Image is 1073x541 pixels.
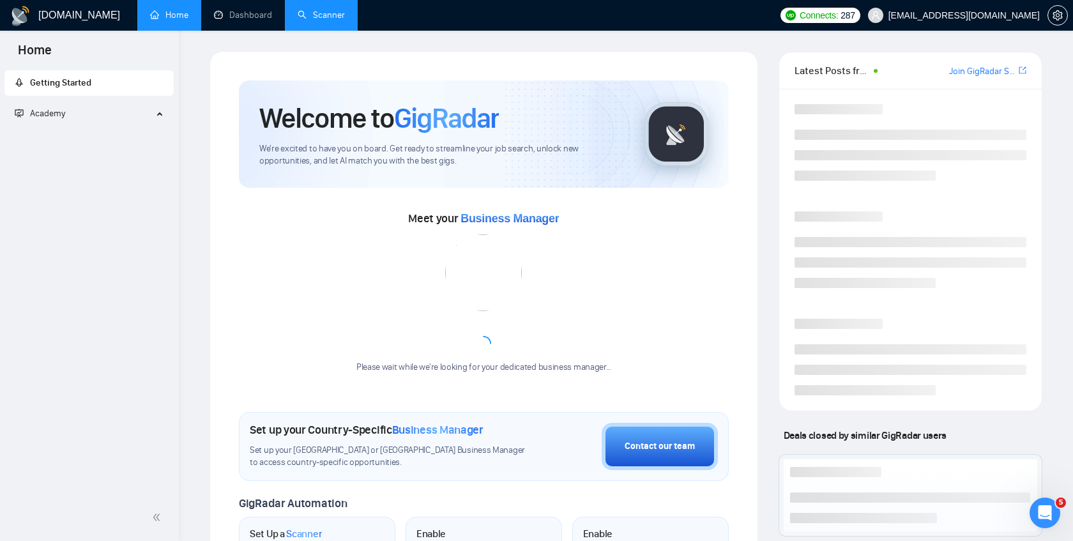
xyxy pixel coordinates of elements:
[239,496,347,510] span: GigRadar Automation
[475,335,492,353] span: loading
[394,101,499,135] span: GigRadar
[800,8,838,22] span: Connects:
[15,108,65,119] span: Academy
[150,10,188,20] a: homeHome
[786,10,796,20] img: upwork-logo.png
[30,77,91,88] span: Getting Started
[1047,10,1068,20] a: setting
[15,109,24,118] span: fund-projection-screen
[30,108,65,119] span: Academy
[949,65,1016,79] a: Join GigRadar Slack Community
[15,78,24,87] span: rocket
[1056,498,1066,508] span: 5
[644,102,708,166] img: gigradar-logo.png
[795,63,870,79] span: Latest Posts from the GigRadar Community
[602,423,718,470] button: Contact our team
[259,143,624,167] span: We're excited to have you on board. Get ready to streamline your job search, unlock new opportuni...
[445,234,522,311] img: error
[871,11,880,20] span: user
[625,439,695,453] div: Contact our team
[298,10,345,20] a: searchScanner
[841,8,855,22] span: 287
[1019,65,1026,77] a: export
[10,6,31,26] img: logo
[286,528,322,540] span: Scanner
[250,423,483,437] h1: Set up your Country-Specific
[250,445,531,469] span: Set up your [GEOGRAPHIC_DATA] or [GEOGRAPHIC_DATA] Business Manager to access country-specific op...
[349,362,619,374] div: Please wait while we're looking for your dedicated business manager...
[1048,10,1067,20] span: setting
[1047,5,1068,26] button: setting
[259,101,499,135] h1: Welcome to
[8,41,62,68] span: Home
[779,424,952,446] span: Deals closed by similar GigRadar users
[214,10,272,20] a: dashboardDashboard
[408,211,559,225] span: Meet your
[460,212,559,225] span: Business Manager
[4,70,174,96] li: Getting Started
[152,511,165,524] span: double-left
[250,528,322,540] h1: Set Up a
[1030,498,1060,528] iframe: Intercom live chat
[1019,65,1026,75] span: export
[392,423,483,437] span: Business Manager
